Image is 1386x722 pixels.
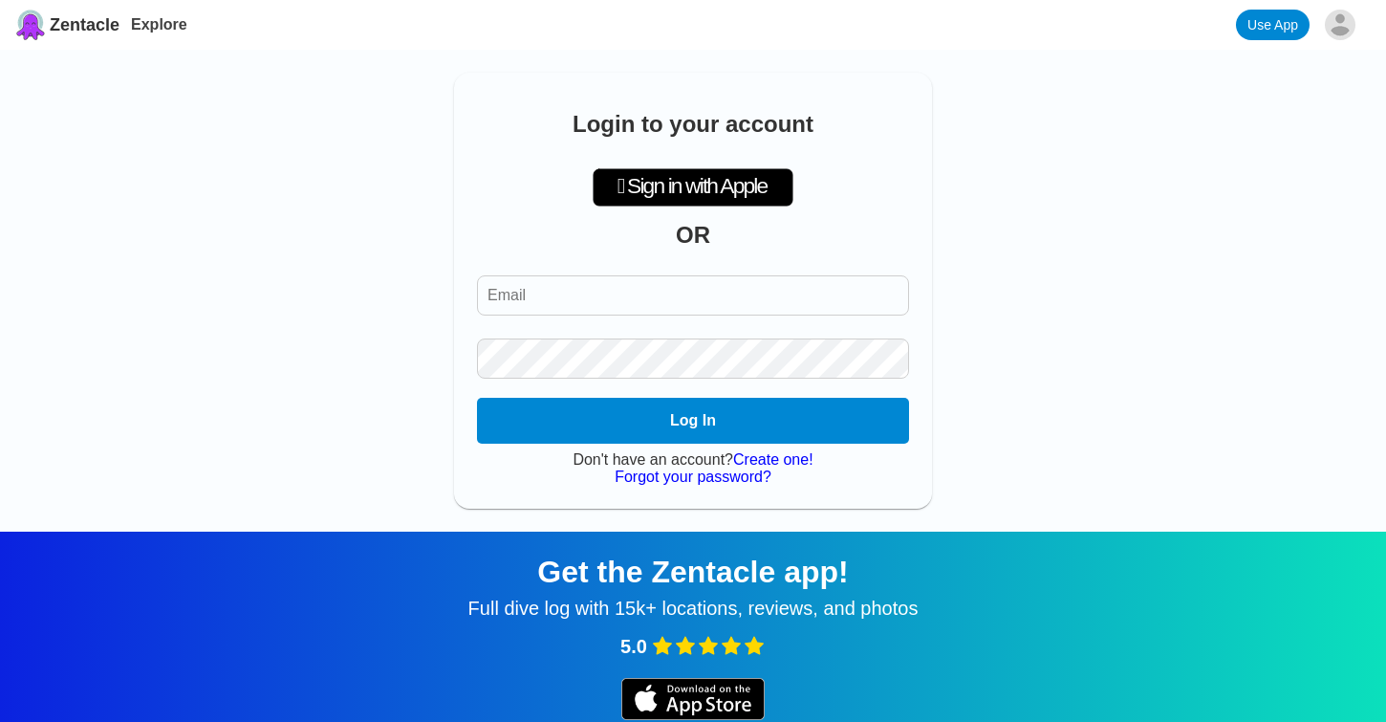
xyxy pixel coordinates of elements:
[477,398,909,444] button: Log In
[615,469,771,485] a: Forgot your password?
[477,222,909,249] div: OR
[621,678,765,720] img: iOS app store
[477,451,909,469] div: Don't have an account?
[477,275,909,316] input: Email
[593,168,793,207] div: Sign in with Apple
[15,10,46,40] img: Zentacle logo
[15,10,119,40] a: Zentacle logoZentacle
[131,16,187,33] a: Explore
[23,598,1363,620] div: Full dive log with 15k+ locations, reviews, and photos
[477,111,909,138] h1: Login to your account
[1317,2,1371,48] button: Leslie Olson
[50,15,119,35] span: Zentacle
[23,555,1363,590] div: Get the Zentacle app!
[1325,10,1355,40] img: Leslie Olson
[620,636,647,658] span: 5.0
[733,451,813,468] a: Create one!
[1236,10,1310,40] a: Use App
